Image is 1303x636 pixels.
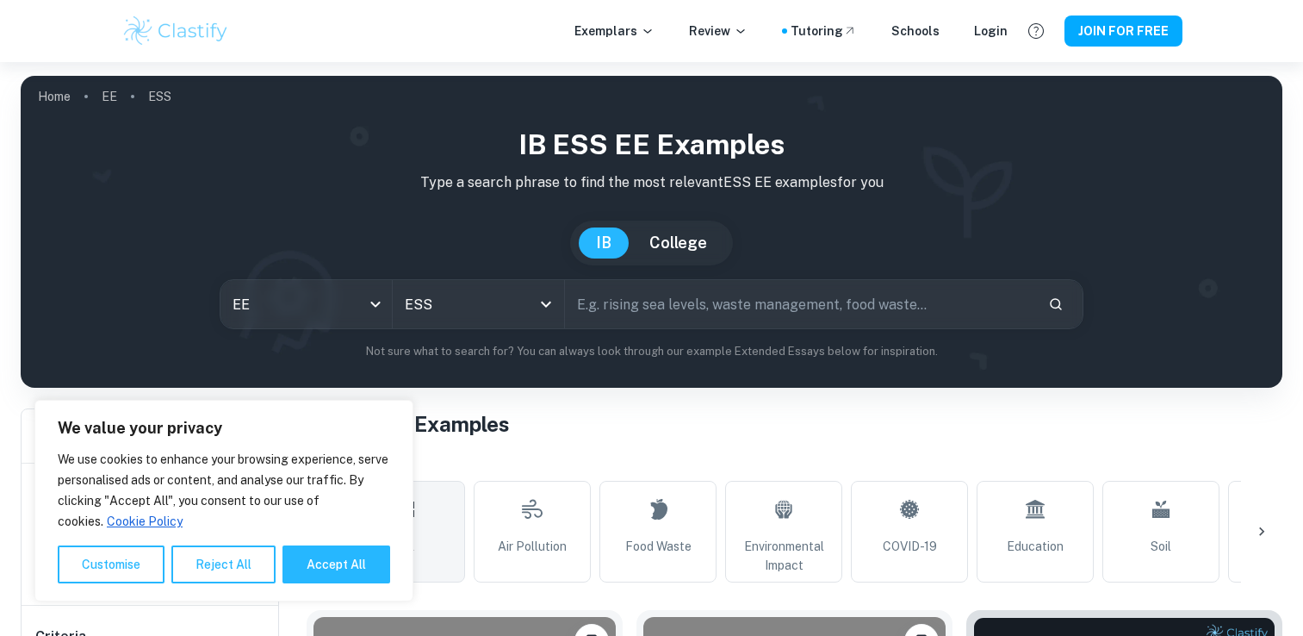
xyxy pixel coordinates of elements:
div: EE [220,280,392,328]
button: IB [579,228,629,259]
p: We use cookies to enhance your browsing experience, serve personalised ads or content, and analys... [58,449,390,532]
div: We value your privacy [34,400,413,602]
a: EE [102,84,117,109]
button: Reject All [171,546,276,583]
a: Login [974,22,1008,41]
button: Help and Feedback [1021,16,1051,46]
button: College [632,228,724,259]
button: Search [1041,290,1070,319]
input: E.g. rising sea levels, waste management, food waste... [565,280,1034,328]
button: Customise [58,546,164,583]
img: Clastify logo [121,14,231,48]
p: ESS [148,87,171,106]
span: Education [1007,537,1064,556]
p: Exemplars [574,22,655,41]
p: Not sure what to search for? You can always look through our example Extended Essays below for in... [34,343,1269,360]
button: Accept All [282,546,390,583]
span: COVID-19 [883,537,937,556]
button: JOIN FOR FREE [1064,16,1182,47]
p: Review [689,22,748,41]
span: Environmental Impact [733,537,835,575]
h6: Topic [307,453,1282,474]
button: Open [534,292,558,316]
p: Type a search phrase to find the most relevant ESS EE examples for you [34,172,1269,193]
a: Tutoring [791,22,857,41]
span: Food Waste [625,537,692,556]
a: Home [38,84,71,109]
h1: All ESS EE Examples [307,408,1282,440]
span: Air Pollution [498,537,567,556]
img: profile cover [21,76,1282,388]
p: We value your privacy [58,418,390,439]
a: Cookie Policy [106,514,183,529]
a: Schools [891,22,940,41]
h1: IB ESS EE examples [34,124,1269,165]
span: Soil [1151,537,1171,556]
